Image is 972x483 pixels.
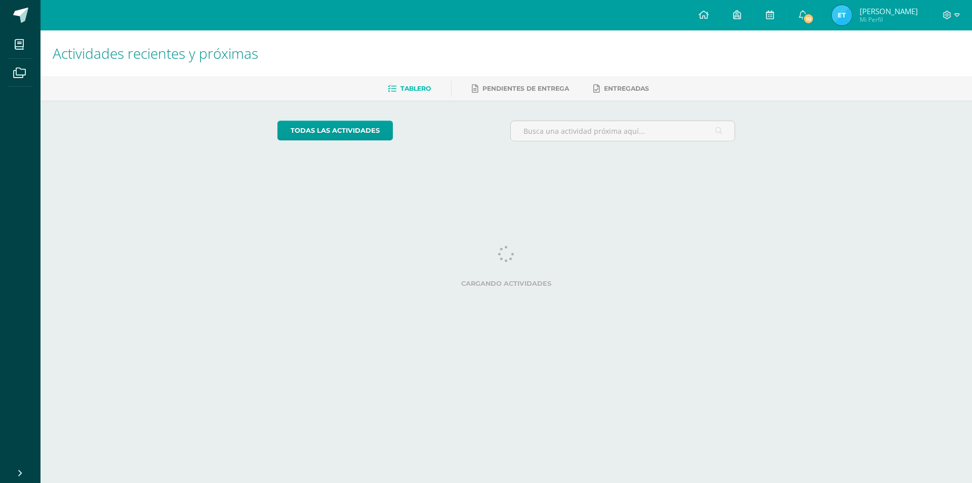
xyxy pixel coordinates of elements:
[482,85,569,92] span: Pendientes de entrega
[604,85,649,92] span: Entregadas
[277,121,393,140] a: todas las Actividades
[832,5,852,25] img: 48c398fb785a2099634bf6fdb20721f2.png
[400,85,431,92] span: Tablero
[53,44,258,63] span: Actividades recientes y próximas
[860,6,918,16] span: [PERSON_NAME]
[803,13,814,24] span: 10
[388,81,431,97] a: Tablero
[593,81,649,97] a: Entregadas
[277,280,736,287] label: Cargando actividades
[472,81,569,97] a: Pendientes de entrega
[860,15,918,24] span: Mi Perfil
[511,121,735,141] input: Busca una actividad próxima aquí...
